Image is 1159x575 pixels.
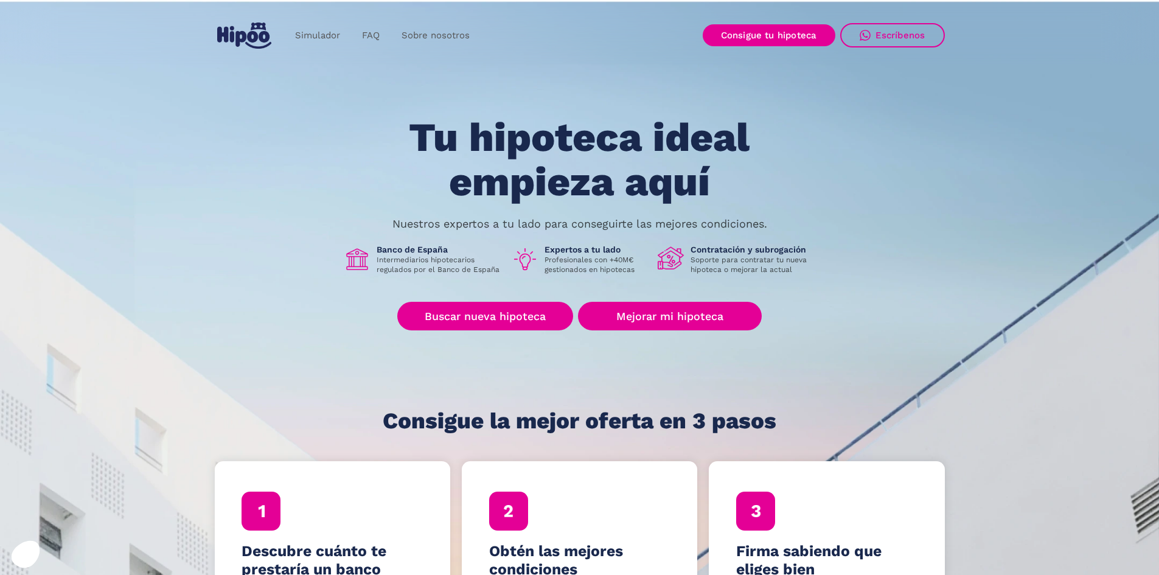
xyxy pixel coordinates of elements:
h1: Tu hipoteca ideal empieza aquí [349,116,810,204]
p: Soporte para contratar tu nueva hipoteca o mejorar la actual [691,255,816,274]
a: home [215,18,274,54]
h1: Consigue la mejor oferta en 3 pasos [383,409,776,433]
a: Simulador [284,24,351,47]
div: Escríbenos [875,30,925,41]
p: Nuestros expertos a tu lado para conseguirte las mejores condiciones. [392,219,767,229]
a: FAQ [351,24,391,47]
h1: Contratación y subrogación [691,244,816,255]
h1: Banco de España [377,244,502,255]
a: Sobre nosotros [391,24,481,47]
a: Escríbenos [840,23,945,47]
p: Profesionales con +40M€ gestionados en hipotecas [545,255,648,274]
a: Consigue tu hipoteca [703,24,835,46]
a: Mejorar mi hipoteca [578,302,761,330]
a: Buscar nueva hipoteca [397,302,573,330]
p: Intermediarios hipotecarios regulados por el Banco de España [377,255,502,274]
h1: Expertos a tu lado [545,244,648,255]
